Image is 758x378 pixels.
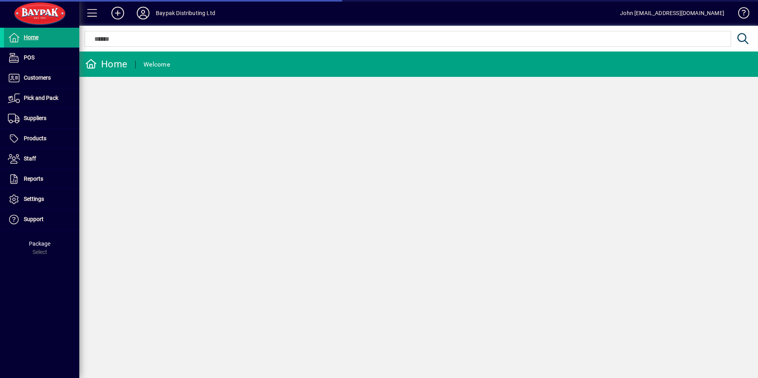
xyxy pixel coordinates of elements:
[24,155,36,162] span: Staff
[4,189,79,209] a: Settings
[24,176,43,182] span: Reports
[24,115,46,121] span: Suppliers
[4,48,79,68] a: POS
[24,135,46,141] span: Products
[29,241,50,247] span: Package
[24,216,44,222] span: Support
[156,7,215,19] div: Baypak Distributing Ltd
[130,6,156,20] button: Profile
[85,58,127,71] div: Home
[4,129,79,149] a: Products
[4,169,79,189] a: Reports
[4,88,79,108] a: Pick and Pack
[620,7,724,19] div: John [EMAIL_ADDRESS][DOMAIN_NAME]
[4,68,79,88] a: Customers
[24,95,58,101] span: Pick and Pack
[144,58,170,71] div: Welcome
[4,149,79,169] a: Staff
[732,2,748,27] a: Knowledge Base
[24,54,34,61] span: POS
[4,109,79,128] a: Suppliers
[105,6,130,20] button: Add
[24,34,38,40] span: Home
[4,210,79,229] a: Support
[24,74,51,81] span: Customers
[24,196,44,202] span: Settings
